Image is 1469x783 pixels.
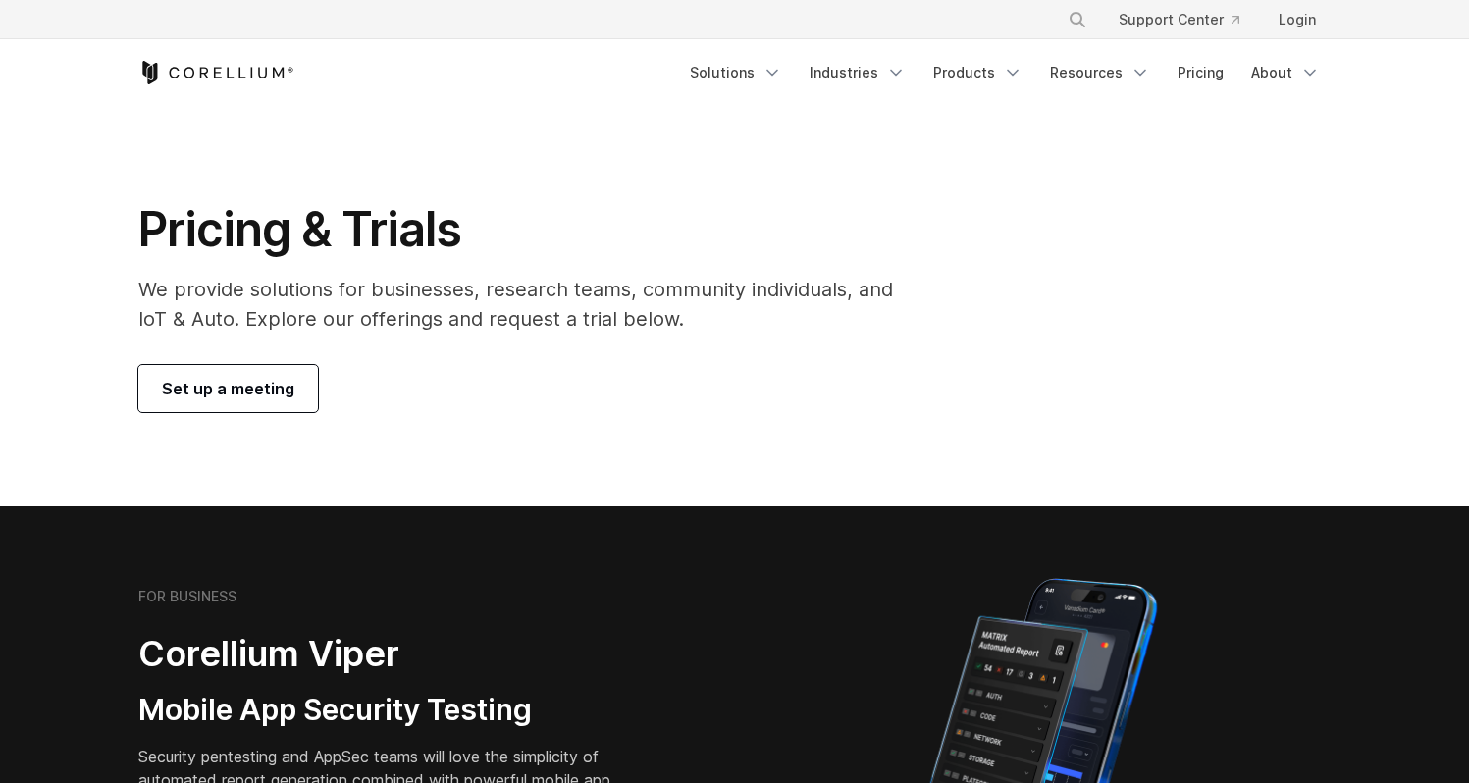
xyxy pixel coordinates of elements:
[1038,55,1162,90] a: Resources
[798,55,918,90] a: Industries
[162,377,294,400] span: Set up a meeting
[1263,2,1332,37] a: Login
[138,692,641,729] h3: Mobile App Security Testing
[138,200,920,259] h1: Pricing & Trials
[138,588,236,605] h6: FOR BUSINESS
[678,55,794,90] a: Solutions
[1044,2,1332,37] div: Navigation Menu
[138,632,641,676] h2: Corellium Viper
[138,61,294,84] a: Corellium Home
[678,55,1332,90] div: Navigation Menu
[138,275,920,334] p: We provide solutions for businesses, research teams, community individuals, and IoT & Auto. Explo...
[1239,55,1332,90] a: About
[1103,2,1255,37] a: Support Center
[1166,55,1235,90] a: Pricing
[921,55,1034,90] a: Products
[138,365,318,412] a: Set up a meeting
[1060,2,1095,37] button: Search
